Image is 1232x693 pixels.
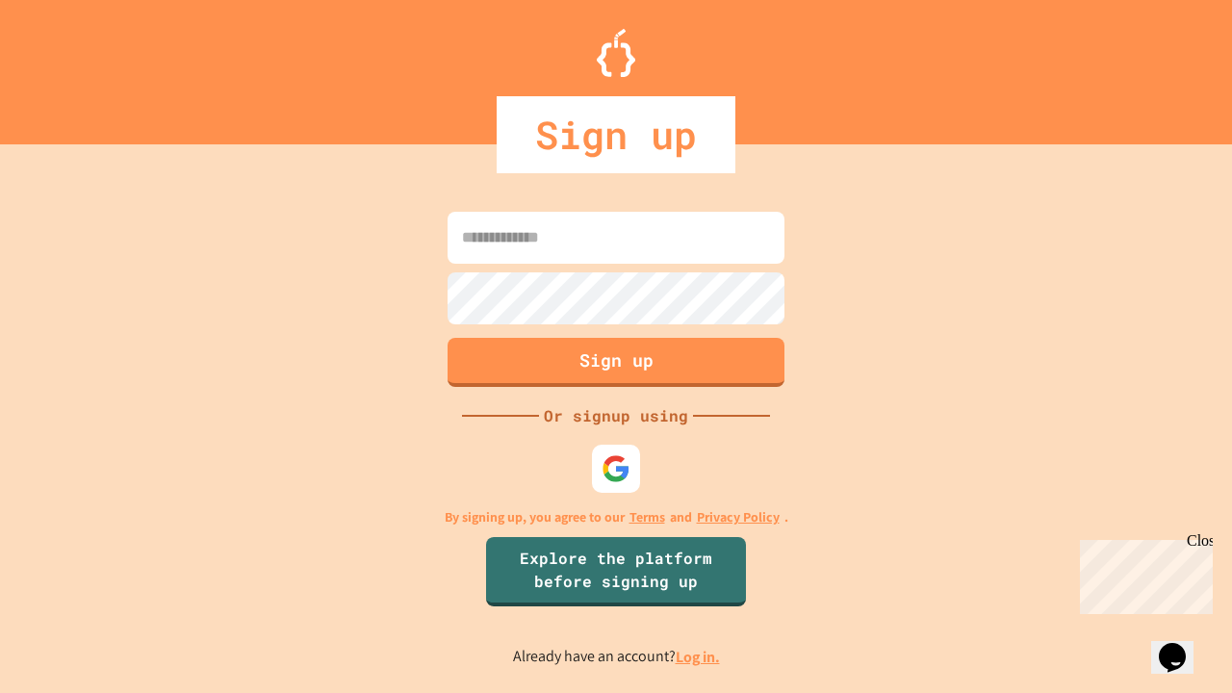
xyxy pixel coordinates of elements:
[513,645,720,669] p: Already have an account?
[1151,616,1213,674] iframe: chat widget
[597,29,635,77] img: Logo.svg
[539,404,693,427] div: Or signup using
[448,338,784,387] button: Sign up
[497,96,735,173] div: Sign up
[629,507,665,527] a: Terms
[445,507,788,527] p: By signing up, you agree to our and .
[8,8,133,122] div: Chat with us now!Close
[697,507,780,527] a: Privacy Policy
[486,537,746,606] a: Explore the platform before signing up
[1072,532,1213,614] iframe: chat widget
[676,647,720,667] a: Log in.
[602,454,630,483] img: google-icon.svg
